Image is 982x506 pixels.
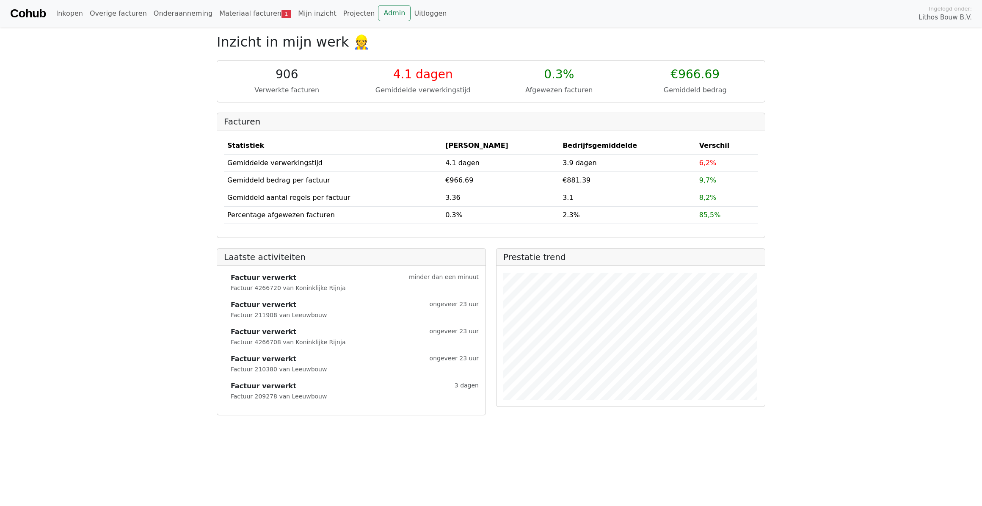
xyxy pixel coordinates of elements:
[360,85,486,95] div: Gemiddelde verwerkingstijd
[559,189,696,206] td: 3.1
[496,85,622,95] div: Afgewezen facturen
[503,252,758,262] h2: Prestatie trend
[231,327,296,337] strong: Factuur verwerkt
[559,206,696,224] td: 2.3%
[52,5,86,22] a: Inkopen
[224,154,442,171] td: Gemiddelde verwerkingstijd
[224,206,442,224] td: Percentage afgewezen facturen
[430,354,479,364] small: ongeveer 23 uur
[559,154,696,171] td: 3.9 dagen
[295,5,340,22] a: Mijn inzicht
[455,381,479,391] small: 3 dagen
[430,300,479,310] small: ongeveer 23 uur
[442,171,559,189] td: €966.69
[442,206,559,224] td: 0.3%
[231,366,327,373] small: Factuur 210380 van Leeuwbouw
[231,285,345,291] small: Factuur 4266720 van Koninklijke Rijnja
[340,5,378,22] a: Projecten
[699,211,721,219] span: 85,5%
[231,381,296,391] strong: Factuur verwerkt
[217,34,765,50] h2: Inzicht in mijn werk 👷
[224,116,758,127] h2: Facturen
[699,194,717,202] span: 8,2%
[224,171,442,189] td: Gemiddeld bedrag per factuur
[559,137,696,155] th: Bedrijfsgemiddelde
[411,5,450,22] a: Uitloggen
[216,5,295,22] a: Materiaal facturen1
[430,327,479,337] small: ongeveer 23 uur
[696,137,758,155] th: Verschil
[442,189,559,206] td: 3.36
[231,354,296,364] strong: Factuur verwerkt
[699,176,717,184] span: 9,7%
[231,300,296,310] strong: Factuur verwerkt
[231,273,296,283] strong: Factuur verwerkt
[231,312,327,318] small: Factuur 211908 van Leeuwbouw
[86,5,150,22] a: Overige facturen
[231,339,345,346] small: Factuur 4266708 van Koninklijke Rijnja
[224,252,479,262] h2: Laatste activiteiten
[281,10,291,18] span: 1
[632,67,759,82] div: €966.69
[409,273,479,283] small: minder dan een minuut
[360,67,486,82] div: 4.1 dagen
[378,5,411,21] a: Admin
[442,137,559,155] th: [PERSON_NAME]
[559,171,696,189] td: €881.39
[632,85,759,95] div: Gemiddeld bedrag
[442,154,559,171] td: 4.1 dagen
[224,67,350,82] div: 906
[224,85,350,95] div: Verwerkte facturen
[231,393,327,400] small: Factuur 209278 van Leeuwbouw
[224,189,442,206] td: Gemiddeld aantal regels per factuur
[150,5,216,22] a: Onderaanneming
[699,159,717,167] span: 6,2%
[919,13,972,22] span: Lithos Bouw B.V.
[929,5,972,13] span: Ingelogd onder:
[496,67,622,82] div: 0.3%
[224,137,442,155] th: Statistiek
[10,3,46,24] a: Cohub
